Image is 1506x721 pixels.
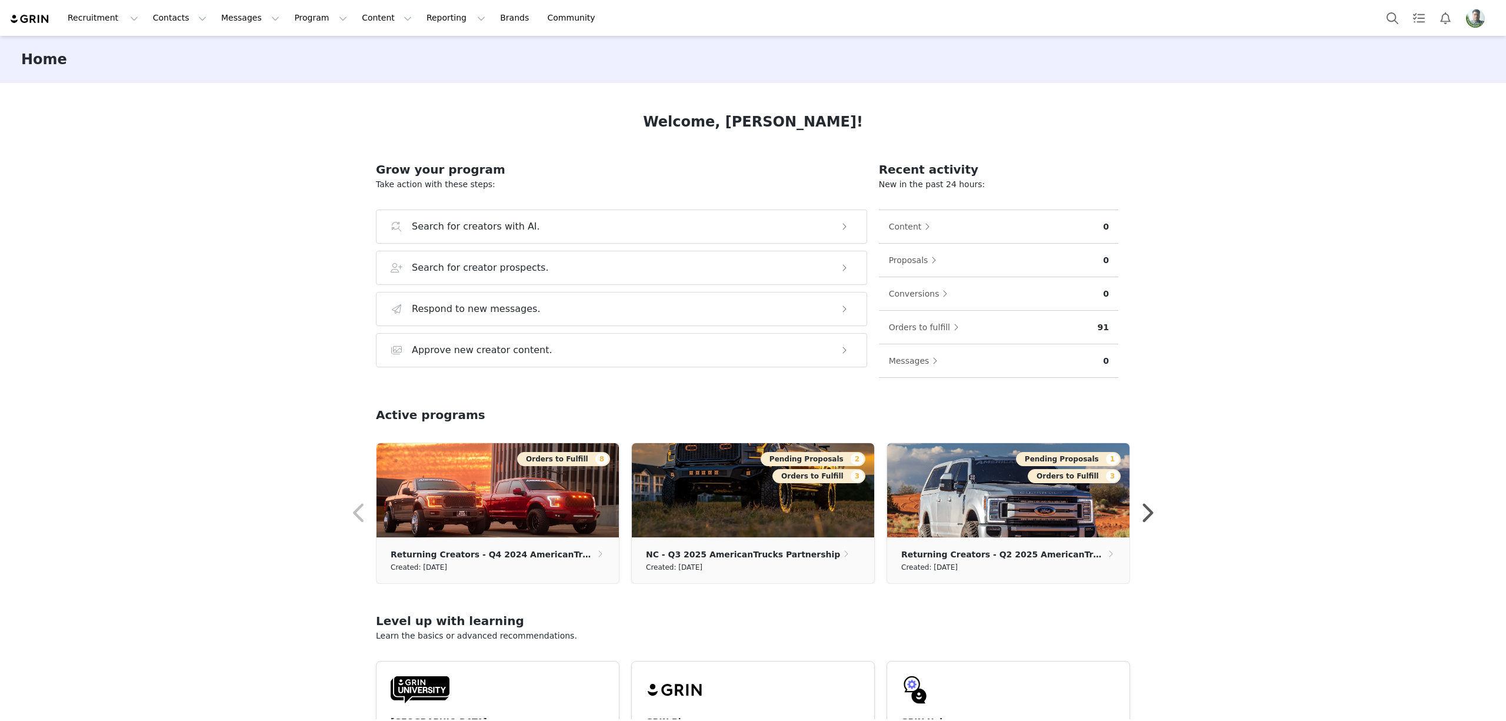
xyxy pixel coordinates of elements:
small: Created: [DATE] [646,561,702,574]
p: Returning Creators - Q4 2024 AmericanTrucks Partnership [391,548,596,561]
button: Orders to fulfill [888,318,965,337]
p: 0 [1103,221,1109,233]
button: Content [888,217,937,236]
small: Created: [DATE] [391,561,447,574]
a: Community [541,5,608,31]
h3: Respond to new messages. [412,302,541,316]
button: Orders to Fulfill3 [1028,469,1121,483]
img: 0f52bffa-223f-440d-8d18-eb1275c4db5c.jpg [376,443,619,537]
button: Contacts [146,5,214,31]
img: grin-logo-black.svg [646,676,705,704]
button: Conversions [888,284,954,303]
button: Orders to Fulfill8 [517,452,610,466]
p: 0 [1103,355,1109,367]
p: Take action with these steps: [376,178,867,191]
button: Search for creators with AI. [376,210,867,244]
button: Approve new creator content. [376,333,867,367]
h2: Grow your program [376,161,867,178]
p: 0 [1103,254,1109,267]
p: New in the past 24 hours: [879,178,1118,191]
img: GRIN-University-Logo-Black.svg [391,676,449,704]
button: Recruitment [61,5,145,31]
button: Proposals [888,251,943,270]
button: Orders to Fulfill3 [772,469,865,483]
h2: Level up with learning [376,612,1130,630]
p: NC - Q3 2025 AmericanTrucks Partnership [646,548,840,561]
a: Brands [493,5,539,31]
h3: Search for creators with AI. [412,220,540,234]
h2: Active programs [376,406,485,424]
p: 0 [1103,288,1109,300]
img: a330da4f-48ef-4c12-8ad7-cf0b98977ddd.jpg [632,443,874,537]
button: Messages [214,5,286,31]
h3: Search for creator prospects. [412,261,549,275]
button: Content [355,5,419,31]
button: Notifications [1432,5,1458,31]
p: Returning Creators - Q2 2025 AmericanTrucks Partnership [901,548,1107,561]
button: Messages [888,351,944,370]
a: Tasks [1406,5,1432,31]
p: Learn the basics or advanced recommendations. [376,630,1130,642]
h3: Home [21,49,67,70]
p: 91 [1098,321,1109,334]
button: Pending Proposals2 [761,452,865,466]
h3: Approve new creator content. [412,343,552,357]
button: Search for creator prospects. [376,251,867,285]
img: d47a82e7-ad4d-4d84-a219-0cd4b4407bbf.jpg [1466,9,1485,28]
button: Respond to new messages. [376,292,867,326]
h1: Welcome, [PERSON_NAME]! [643,111,863,132]
button: Pending Proposals1 [1016,452,1121,466]
button: Search [1380,5,1405,31]
small: Created: [DATE] [901,561,958,574]
button: Profile [1459,9,1497,28]
h2: Recent activity [879,161,1118,178]
button: Reporting [419,5,492,31]
button: Program [287,5,354,31]
img: GRIN-help-icon.svg [901,676,929,704]
img: grin logo [9,14,51,25]
img: 97ee019d-98e7-4643-b290-b88b28881074.jpg [887,443,1129,537]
